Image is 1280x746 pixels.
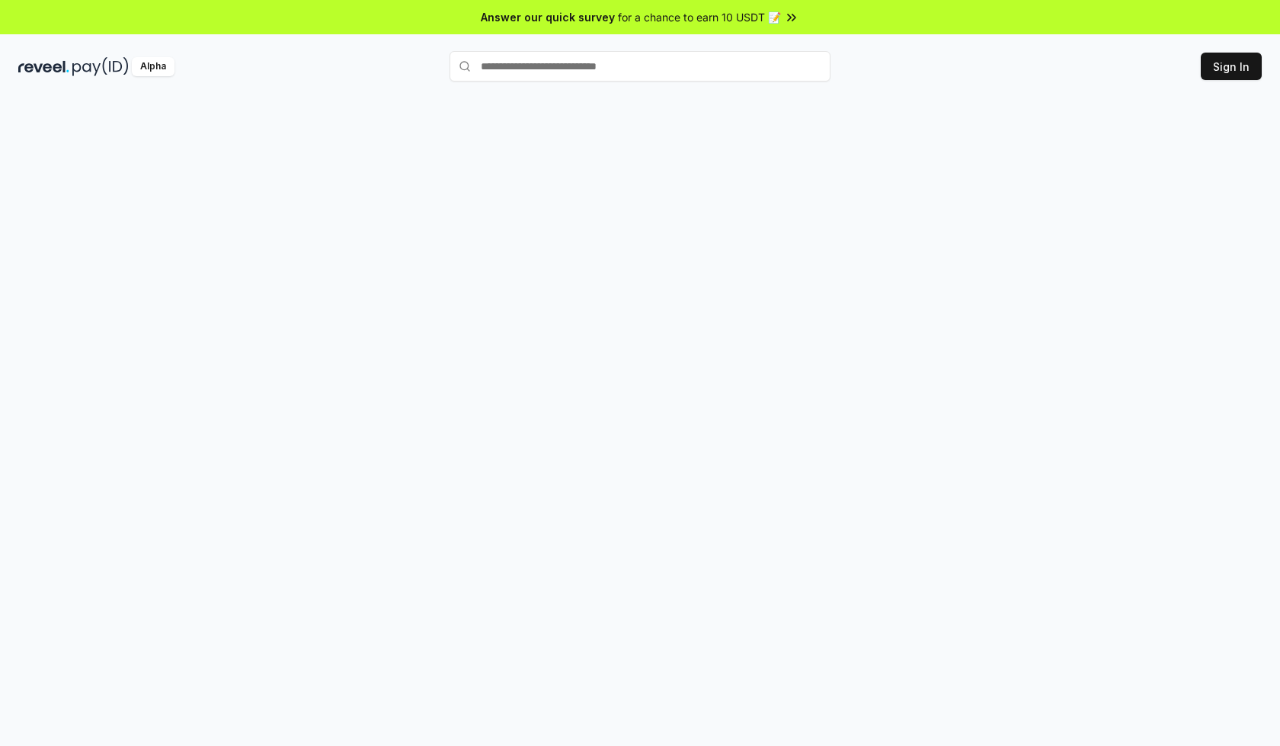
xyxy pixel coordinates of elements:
[72,57,129,76] img: pay_id
[481,9,615,25] span: Answer our quick survey
[1201,53,1262,80] button: Sign In
[618,9,781,25] span: for a chance to earn 10 USDT 📝
[18,57,69,76] img: reveel_dark
[132,57,174,76] div: Alpha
